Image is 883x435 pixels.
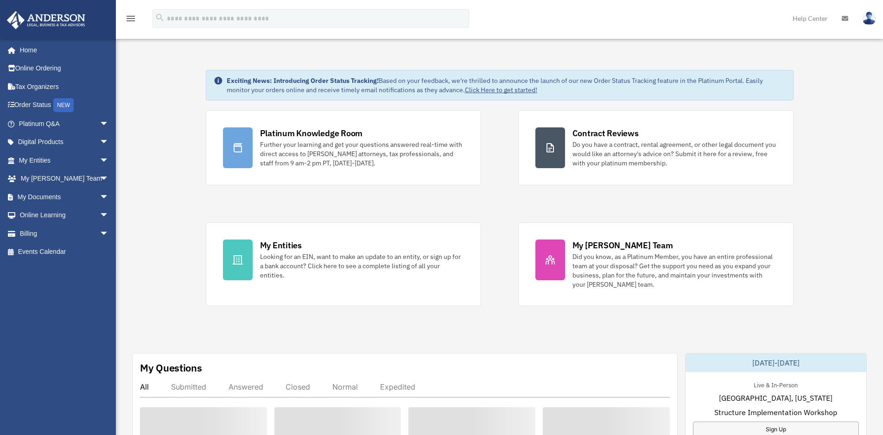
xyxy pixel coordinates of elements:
[206,222,481,306] a: My Entities Looking for an EIN, want to make an update to an entity, or sign up for a bank accoun...
[227,76,379,85] strong: Exciting News: Introducing Order Status Tracking!
[100,151,118,170] span: arrow_drop_down
[6,224,123,243] a: Billingarrow_drop_down
[6,114,123,133] a: Platinum Q&Aarrow_drop_down
[6,170,123,188] a: My [PERSON_NAME] Teamarrow_drop_down
[6,151,123,170] a: My Entitiesarrow_drop_down
[260,240,302,251] div: My Entities
[171,382,206,391] div: Submitted
[229,382,263,391] div: Answered
[572,140,776,168] div: Do you have a contract, rental agreement, or other legal document you would like an attorney's ad...
[260,140,464,168] div: Further your learning and get your questions answered real-time with direct access to [PERSON_NAM...
[155,13,165,23] i: search
[572,240,673,251] div: My [PERSON_NAME] Team
[125,13,136,24] i: menu
[286,382,310,391] div: Closed
[6,243,123,261] a: Events Calendar
[6,41,118,59] a: Home
[53,98,74,112] div: NEW
[465,86,537,94] a: Click Here to get started!
[6,188,123,206] a: My Documentsarrow_drop_down
[518,110,794,185] a: Contract Reviews Do you have a contract, rental agreement, or other legal document you would like...
[100,224,118,243] span: arrow_drop_down
[380,382,415,391] div: Expedited
[100,114,118,133] span: arrow_drop_down
[332,382,358,391] div: Normal
[206,110,481,185] a: Platinum Knowledge Room Further your learning and get your questions answered real-time with dire...
[686,353,866,372] div: [DATE]-[DATE]
[140,382,149,391] div: All
[4,11,88,29] img: Anderson Advisors Platinum Portal
[714,407,837,418] span: Structure Implementation Workshop
[746,379,805,389] div: Live & In-Person
[100,170,118,189] span: arrow_drop_down
[260,127,363,139] div: Platinum Knowledge Room
[719,392,832,403] span: [GEOGRAPHIC_DATA], [US_STATE]
[6,96,123,115] a: Order StatusNEW
[227,76,786,95] div: Based on your feedback, we're thrilled to announce the launch of our new Order Status Tracking fe...
[572,127,639,139] div: Contract Reviews
[518,222,794,306] a: My [PERSON_NAME] Team Did you know, as a Platinum Member, you have an entire professional team at...
[6,206,123,225] a: Online Learningarrow_drop_down
[862,12,876,25] img: User Pic
[572,252,776,289] div: Did you know, as a Platinum Member, you have an entire professional team at your disposal? Get th...
[100,206,118,225] span: arrow_drop_down
[6,59,123,78] a: Online Ordering
[140,361,202,375] div: My Questions
[100,133,118,152] span: arrow_drop_down
[260,252,464,280] div: Looking for an EIN, want to make an update to an entity, or sign up for a bank account? Click her...
[6,77,123,96] a: Tax Organizers
[125,16,136,24] a: menu
[100,188,118,207] span: arrow_drop_down
[6,133,123,151] a: Digital Productsarrow_drop_down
